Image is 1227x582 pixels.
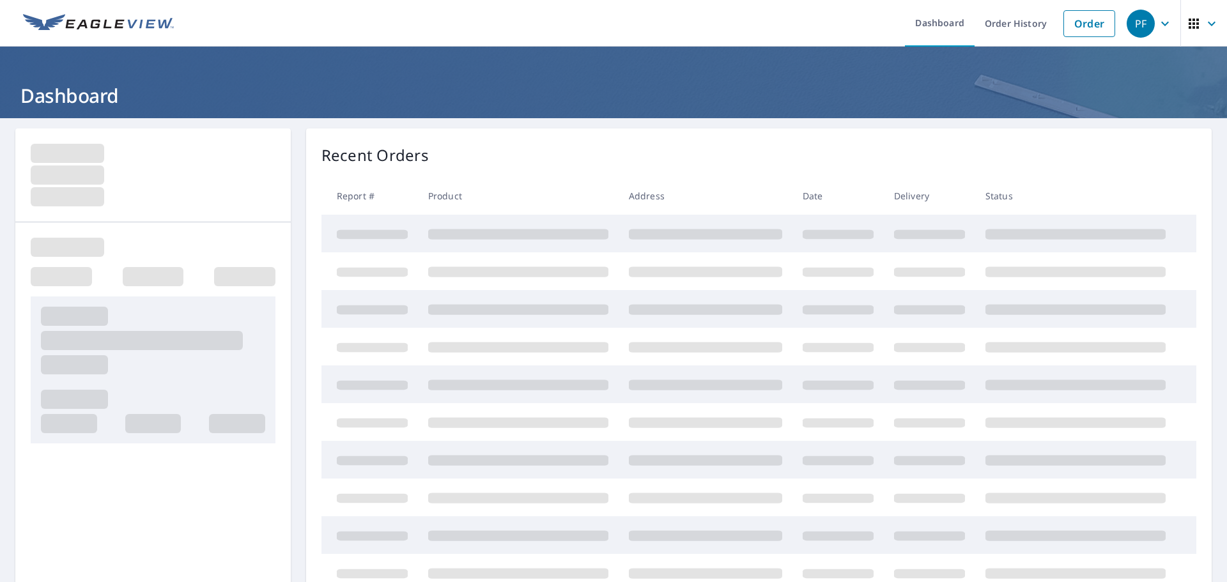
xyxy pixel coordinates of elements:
[975,177,1176,215] th: Status
[1063,10,1115,37] a: Order
[884,177,975,215] th: Delivery
[619,177,792,215] th: Address
[792,177,884,215] th: Date
[23,14,174,33] img: EV Logo
[15,82,1212,109] h1: Dashboard
[1127,10,1155,38] div: PF
[418,177,619,215] th: Product
[321,177,418,215] th: Report #
[321,144,429,167] p: Recent Orders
